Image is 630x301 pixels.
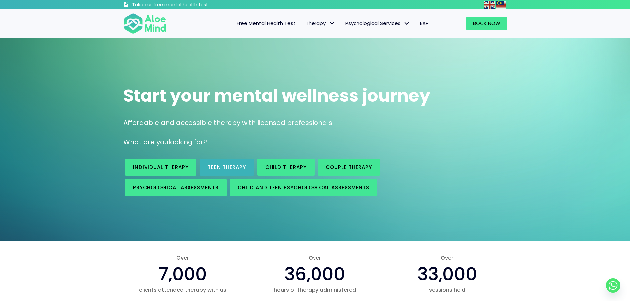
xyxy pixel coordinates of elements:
a: Psychological assessments [125,179,227,196]
a: English [484,1,496,8]
span: Over [255,254,374,262]
span: Over [123,254,242,262]
a: EAP [415,17,434,30]
span: 36,000 [284,261,345,286]
span: Teen Therapy [208,164,246,170]
span: Child and Teen Psychological assessments [238,184,369,191]
img: Aloe mind Logo [123,13,166,34]
span: Child Therapy [265,164,307,170]
a: Take our free mental health test [123,2,243,9]
h3: Take our free mental health test [132,2,243,8]
span: Individual therapy [133,164,189,170]
span: 7,000 [158,261,207,286]
span: Free Mental Health Test [237,20,296,27]
span: Over [388,254,507,262]
span: Psychological assessments [133,184,219,191]
a: Malay [496,1,507,8]
a: Child Therapy [257,159,315,176]
a: TherapyTherapy: submenu [301,17,340,30]
span: 33,000 [417,261,477,286]
img: en [484,1,495,9]
nav: Menu [175,17,434,30]
span: looking for? [168,137,207,147]
a: Child and Teen Psychological assessments [230,179,377,196]
p: Affordable and accessible therapy with licensed professionals. [123,118,507,128]
span: Therapy: submenu [327,19,337,28]
span: Book Now [473,20,500,27]
a: Individual therapy [125,159,196,176]
span: sessions held [388,286,507,294]
img: ms [496,1,506,9]
span: Psychological Services: submenu [402,19,412,28]
a: Psychological ServicesPsychological Services: submenu [340,17,415,30]
a: Free Mental Health Test [232,17,301,30]
span: EAP [420,20,429,27]
span: What are you [123,137,168,147]
a: Couple therapy [318,159,380,176]
a: Teen Therapy [200,159,254,176]
span: Start your mental wellness journey [123,84,430,108]
span: Psychological Services [345,20,410,27]
span: clients attended therapy with us [123,286,242,294]
a: Whatsapp [606,278,620,293]
span: Therapy [306,20,335,27]
span: hours of therapy administered [255,286,374,294]
a: Book Now [466,17,507,30]
span: Couple therapy [326,164,372,170]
